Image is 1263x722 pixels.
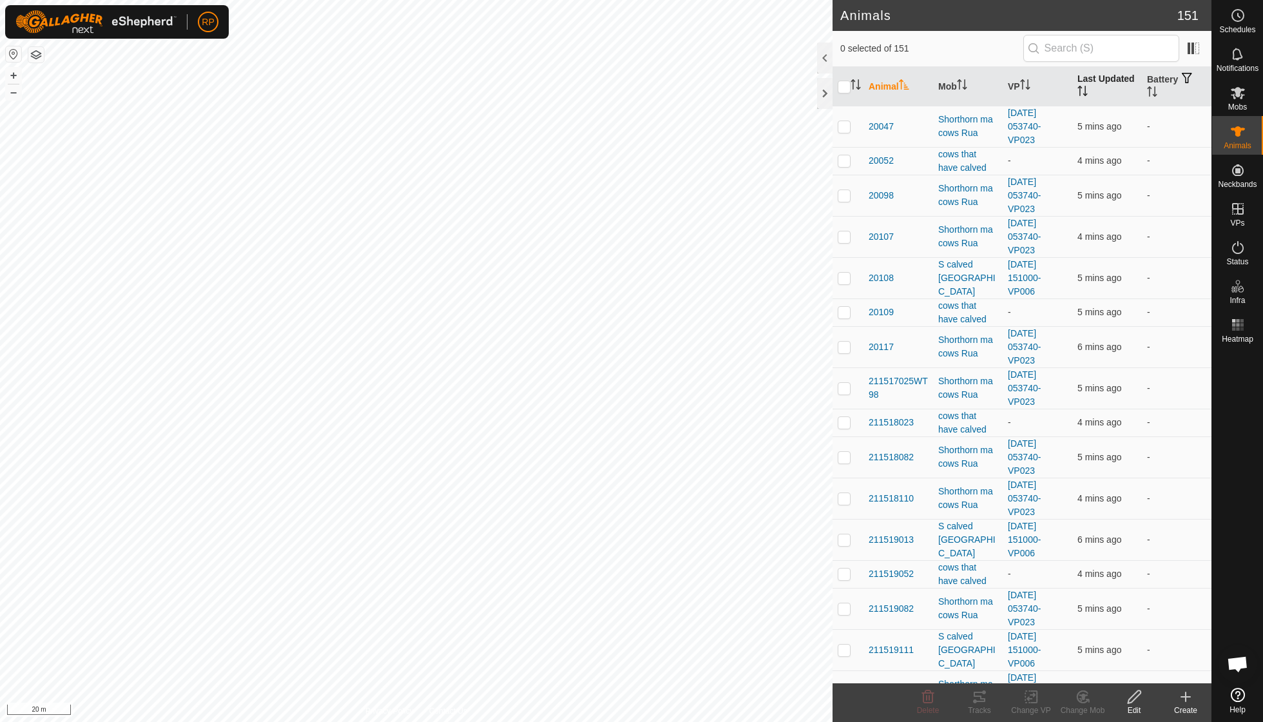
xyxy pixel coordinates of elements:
[869,567,914,581] span: 211519052
[1008,155,1011,166] app-display-virtual-paddock-transition: -
[1160,705,1211,716] div: Create
[1218,180,1257,188] span: Neckbands
[938,223,998,250] div: Shorthorn ma cows Rua
[869,271,894,285] span: 20108
[1077,121,1121,132] span: 12 Sep 2025 at 6:44 PM
[202,15,214,29] span: RP
[917,706,940,715] span: Delete
[938,485,998,512] div: Shorthorn ma cows Rua
[1142,670,1211,712] td: -
[6,46,21,62] button: Reset Map
[1008,590,1041,627] a: [DATE] 053740-VP023
[938,520,998,560] div: S calved [GEOGRAPHIC_DATA]
[869,340,894,354] span: 20117
[938,113,998,140] div: Shorthorn ma cows Rua
[1219,26,1255,34] span: Schedules
[1228,103,1247,111] span: Mobs
[1008,328,1041,366] a: [DATE] 053740-VP023
[1077,645,1121,655] span: 12 Sep 2025 at 6:44 PM
[869,416,914,429] span: 211518023
[869,230,894,244] span: 20107
[938,258,998,298] div: S calved [GEOGRAPHIC_DATA]
[28,47,44,63] button: Map Layers
[1142,326,1211,367] td: -
[869,189,894,202] span: 20098
[1008,259,1041,297] a: [DATE] 151000-VP006
[869,154,894,168] span: 20052
[1077,383,1121,393] span: 12 Sep 2025 at 6:44 PM
[1142,298,1211,326] td: -
[869,375,928,402] span: 211517025WT98
[1077,190,1121,200] span: 12 Sep 2025 at 6:43 PM
[1177,6,1199,25] span: 151
[1077,155,1121,166] span: 12 Sep 2025 at 6:45 PM
[938,299,998,326] div: cows that have calved
[938,561,998,588] div: cows that have calved
[1142,216,1211,257] td: -
[957,81,967,92] p-sorticon: Activate to sort
[938,444,998,471] div: Shorthorn ma cows Rua
[938,148,998,175] div: cows that have calved
[1077,273,1121,283] span: 12 Sep 2025 at 6:44 PM
[1222,335,1253,343] span: Heatmap
[1212,683,1263,719] a: Help
[899,81,909,92] p-sorticon: Activate to sort
[1008,108,1041,145] a: [DATE] 053740-VP023
[938,409,998,436] div: cows that have calved
[1003,67,1072,106] th: VP
[1142,409,1211,436] td: -
[1217,64,1258,72] span: Notifications
[1008,521,1041,558] a: [DATE] 151000-VP006
[869,602,914,616] span: 211519082
[1008,218,1041,255] a: [DATE] 053740-VP023
[1142,519,1211,560] td: -
[1072,67,1142,106] th: Last Updated
[15,10,177,34] img: Gallagher Logo
[1077,493,1121,503] span: 12 Sep 2025 at 6:45 PM
[1020,81,1030,92] p-sorticon: Activate to sort
[869,492,914,505] span: 211518110
[938,630,998,670] div: S calved [GEOGRAPHIC_DATA]
[938,375,998,402] div: Shorthorn ma cows Rua
[1142,175,1211,216] td: -
[6,68,21,83] button: +
[1057,705,1108,716] div: Change Mob
[1008,672,1041,710] a: [DATE] 053740-VP023
[1005,705,1057,716] div: Change VP
[1142,147,1211,175] td: -
[1008,177,1041,214] a: [DATE] 053740-VP023
[1142,478,1211,519] td: -
[869,533,914,547] span: 211519013
[869,451,914,464] span: 211518082
[1008,307,1011,317] app-display-virtual-paddock-transition: -
[1077,342,1121,352] span: 12 Sep 2025 at 6:43 PM
[933,67,1003,106] th: Mob
[840,42,1023,55] span: 0 selected of 151
[1142,257,1211,298] td: -
[1077,417,1121,427] span: 12 Sep 2025 at 6:45 PM
[938,595,998,622] div: Shorthorn ma cows Rua
[1077,88,1088,98] p-sorticon: Activate to sort
[1226,258,1248,266] span: Status
[1142,629,1211,670] td: -
[938,182,998,209] div: Shorthorn ma cows Rua
[1142,436,1211,478] td: -
[1142,67,1211,106] th: Battery
[1142,560,1211,588] td: -
[1229,297,1245,304] span: Infra
[1008,569,1011,579] app-display-virtual-paddock-transition: -
[6,84,21,100] button: –
[1077,603,1121,614] span: 12 Sep 2025 at 6:44 PM
[938,678,998,705] div: Shorthorn ma cows Rua
[869,306,894,319] span: 20109
[1230,219,1244,227] span: VPs
[1077,534,1121,545] span: 12 Sep 2025 at 6:43 PM
[954,705,1005,716] div: Tracks
[869,643,914,657] span: 211519111
[365,705,414,717] a: Privacy Policy
[1023,35,1179,62] input: Search (S)
[869,120,894,133] span: 20047
[1142,106,1211,147] td: -
[1229,706,1246,714] span: Help
[1077,569,1121,579] span: 12 Sep 2025 at 6:45 PM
